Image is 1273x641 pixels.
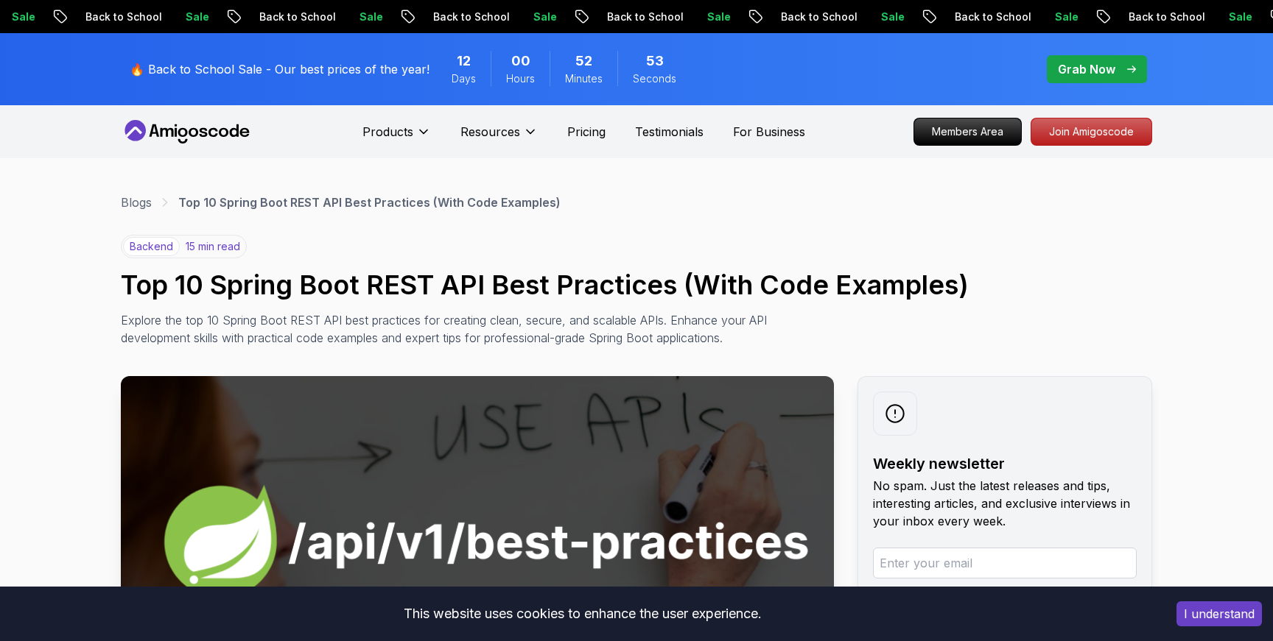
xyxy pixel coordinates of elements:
[457,51,471,71] span: 12 Days
[873,453,1137,474] h2: Weekly newsletter
[512,10,559,24] p: Sale
[567,123,606,141] a: Pricing
[913,118,1022,146] a: Members Area
[362,123,431,152] button: Products
[130,60,429,78] p: 🔥 Back to School Sale - Our best prices of the year!
[121,311,781,347] p: Explore the top 10 Spring Boot REST API best practices for creating clean, secure, and scalable A...
[1031,118,1152,146] a: Join Amigoscode
[686,10,733,24] p: Sale
[1107,10,1207,24] p: Back to School
[506,71,535,86] span: Hours
[586,10,686,24] p: Back to School
[646,51,664,71] span: 53 Seconds
[1034,10,1081,24] p: Sale
[575,51,592,71] span: 52 Minutes
[914,118,1021,145] p: Members Area
[933,10,1034,24] p: Back to School
[1207,10,1255,24] p: Sale
[123,237,180,256] p: backend
[873,548,1137,578] input: Enter your email
[635,123,704,141] a: Testimonials
[121,194,152,211] a: Blogs
[452,71,476,86] span: Days
[11,598,1154,630] div: This website uses cookies to enhance the user experience.
[860,10,907,24] p: Sale
[733,123,805,141] a: For Business
[873,477,1137,530] p: No spam. Just the latest releases and tips, interesting articles, and exclusive interviews in you...
[760,10,860,24] p: Back to School
[511,51,530,71] span: 0 Hours
[460,123,520,141] p: Resources
[412,10,512,24] p: Back to School
[1176,601,1262,626] button: Accept cookies
[1058,60,1115,78] p: Grab Now
[238,10,338,24] p: Back to School
[565,71,603,86] span: Minutes
[633,71,676,86] span: Seconds
[1031,118,1151,145] p: Join Amigoscode
[121,270,1152,300] h1: Top 10 Spring Boot REST API Best Practices (With Code Examples)
[460,123,538,152] button: Resources
[64,10,164,24] p: Back to School
[338,10,385,24] p: Sale
[164,10,211,24] p: Sale
[362,123,413,141] p: Products
[186,239,240,254] p: 15 min read
[178,194,561,211] p: Top 10 Spring Boot REST API Best Practices (With Code Examples)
